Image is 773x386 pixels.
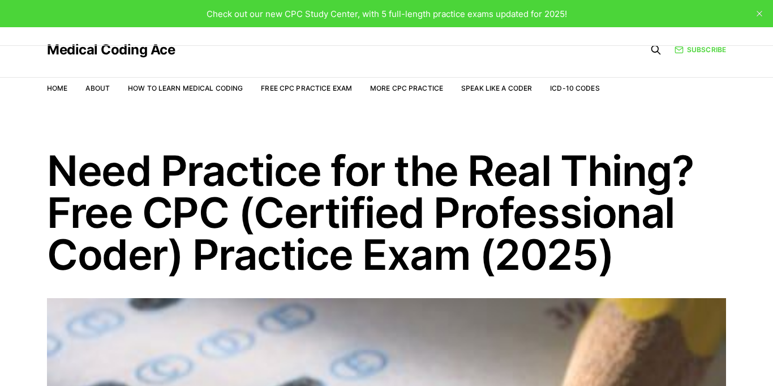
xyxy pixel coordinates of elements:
[461,84,532,92] a: Speak Like a Coder
[207,9,567,19] span: Check out our new CPC Study Center, with 5 full-length practice exams updated for 2025!
[675,44,726,55] a: Subscribe
[47,43,175,57] a: Medical Coding Ace
[128,84,243,92] a: How to Learn Medical Coding
[750,5,768,23] button: close
[261,84,352,92] a: Free CPC Practice Exam
[47,84,67,92] a: Home
[370,84,443,92] a: More CPC Practice
[85,84,110,92] a: About
[589,330,773,386] iframe: portal-trigger
[550,84,599,92] a: ICD-10 Codes
[47,150,726,275] h1: Need Practice for the Real Thing? Free CPC (Certified Professional Coder) Practice Exam (2025)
